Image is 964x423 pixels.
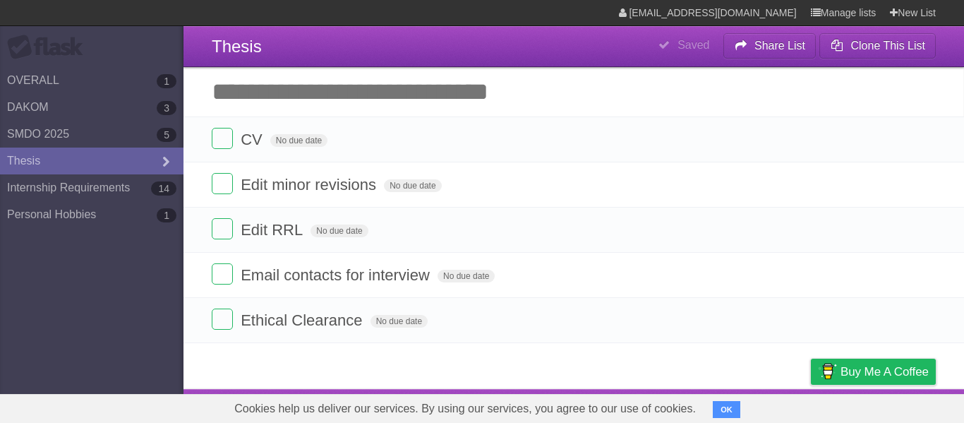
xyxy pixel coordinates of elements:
[157,128,176,142] b: 5
[811,359,936,385] a: Buy me a coffee
[723,33,817,59] button: Share List
[819,33,936,59] button: Clone This List
[241,176,380,193] span: Edit minor revisions
[212,218,233,239] label: Done
[212,173,233,194] label: Done
[157,208,176,222] b: 1
[677,39,709,51] b: Saved
[438,270,495,282] span: No due date
[212,309,233,330] label: Done
[270,134,327,147] span: No due date
[311,225,368,237] span: No due date
[745,393,776,419] a: Terms
[220,395,710,423] span: Cookies help us deliver our services. By using our services, you agree to our use of cookies.
[7,35,92,60] div: Flask
[151,181,176,196] b: 14
[241,266,433,284] span: Email contacts for interview
[841,359,929,384] span: Buy me a coffee
[370,315,428,328] span: No due date
[850,40,925,52] b: Clone This List
[670,393,727,419] a: Developers
[754,40,805,52] b: Share List
[212,37,262,56] span: Thesis
[157,101,176,115] b: 3
[847,393,936,419] a: Suggest a feature
[713,401,740,418] button: OK
[241,131,266,148] span: CV
[241,311,366,329] span: Ethical Clearance
[384,179,441,192] span: No due date
[818,359,837,383] img: Buy me a coffee
[241,221,306,239] span: Edit RRL
[212,128,233,149] label: Done
[623,393,653,419] a: About
[212,263,233,285] label: Done
[157,74,176,88] b: 1
[793,393,829,419] a: Privacy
